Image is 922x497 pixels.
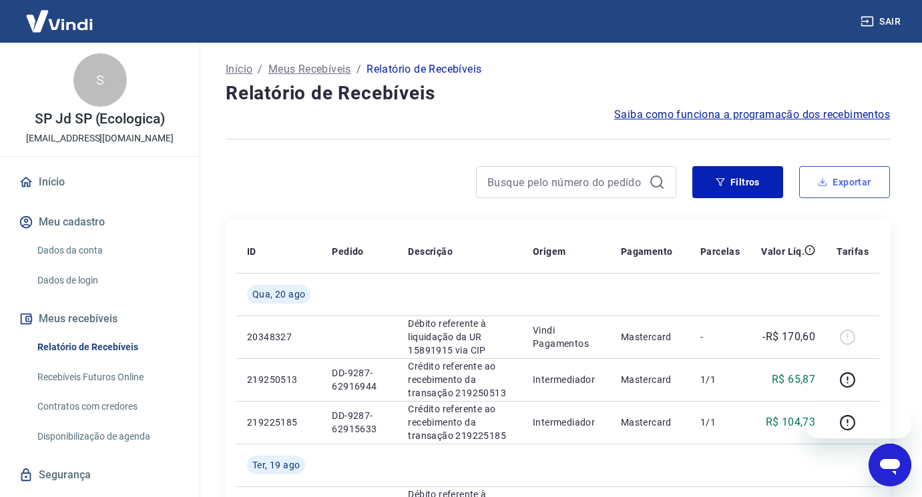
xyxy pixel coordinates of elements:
a: Recebíveis Futuros Online [32,364,184,391]
p: Débito referente à liquidação da UR 15891915 via CIP [408,317,511,357]
a: Disponibilização de agenda [32,423,184,450]
p: [EMAIL_ADDRESS][DOMAIN_NAME] [26,131,174,145]
p: Mastercard [621,373,679,386]
a: Dados da conta [32,237,184,264]
p: 219225185 [247,416,310,429]
button: Sair [858,9,906,34]
p: Origem [533,245,565,258]
p: Crédito referente ao recebimento da transação 219225185 [408,402,511,442]
p: 1/1 [700,416,740,429]
p: 1/1 [700,373,740,386]
p: Pagamento [621,245,673,258]
p: Tarifas [837,245,869,258]
p: Parcelas [700,245,740,258]
button: Exportar [799,166,890,198]
div: S [73,53,127,107]
p: R$ 65,87 [772,372,815,388]
p: Vindi Pagamentos [533,324,600,350]
a: Dados de login [32,267,184,294]
p: -R$ 170,60 [762,329,815,345]
p: Mastercard [621,416,679,429]
button: Meu cadastro [16,207,184,237]
p: - [700,330,740,344]
button: Filtros [692,166,783,198]
iframe: Botão para abrir a janela de mensagens [869,444,911,486]
a: Meus Recebíveis [268,61,351,77]
h4: Relatório de Recebíveis [226,80,890,107]
a: Segurança [16,460,184,490]
img: Vindi [16,1,103,41]
p: Intermediador [533,373,600,386]
p: DD-9287-62916944 [332,366,387,393]
p: Intermediador [533,416,600,429]
a: Saiba como funciona a programação dos recebimentos [614,107,890,123]
a: Início [226,61,252,77]
a: Contratos com credores [32,393,184,420]
p: / [357,61,361,77]
p: R$ 104,73 [766,414,816,430]
a: Relatório de Recebíveis [32,334,184,361]
p: Relatório de Recebíveis [367,61,481,77]
p: Descrição [408,245,453,258]
p: 219250513 [247,373,310,386]
iframe: Mensagem da empresa [805,409,911,438]
p: DD-9287-62915633 [332,409,387,436]
p: 20348327 [247,330,310,344]
span: Qua, 20 ago [252,288,305,301]
input: Busque pelo número do pedido [487,172,644,192]
p: Valor Líq. [761,245,804,258]
p: SP Jd SP (Ecologica) [35,112,165,126]
p: Mastercard [621,330,679,344]
span: Ter, 19 ago [252,458,300,472]
p: / [258,61,262,77]
p: Pedido [332,245,363,258]
button: Meus recebíveis [16,304,184,334]
a: Início [16,167,184,197]
p: ID [247,245,256,258]
p: Crédito referente ao recebimento da transação 219250513 [408,360,511,400]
